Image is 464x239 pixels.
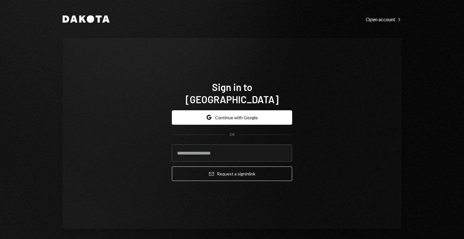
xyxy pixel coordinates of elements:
h1: Sign in to [GEOGRAPHIC_DATA] [172,81,292,105]
a: Open account [366,16,401,22]
button: Continue with Google [172,110,292,125]
div: OR [230,132,235,137]
button: Request a signinlink [172,167,292,181]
